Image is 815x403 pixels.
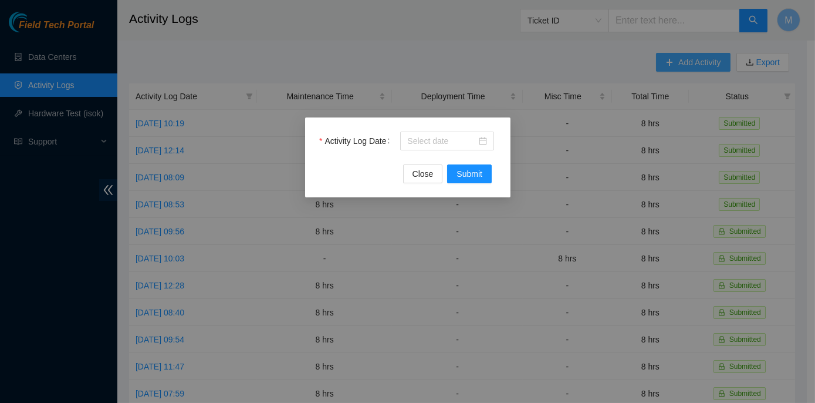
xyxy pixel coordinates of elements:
label: Activity Log Date [319,132,394,150]
span: Close [412,167,433,180]
button: Close [403,164,442,183]
span: Submit [456,167,482,180]
button: Submit [447,164,492,183]
input: Activity Log Date [407,135,476,147]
